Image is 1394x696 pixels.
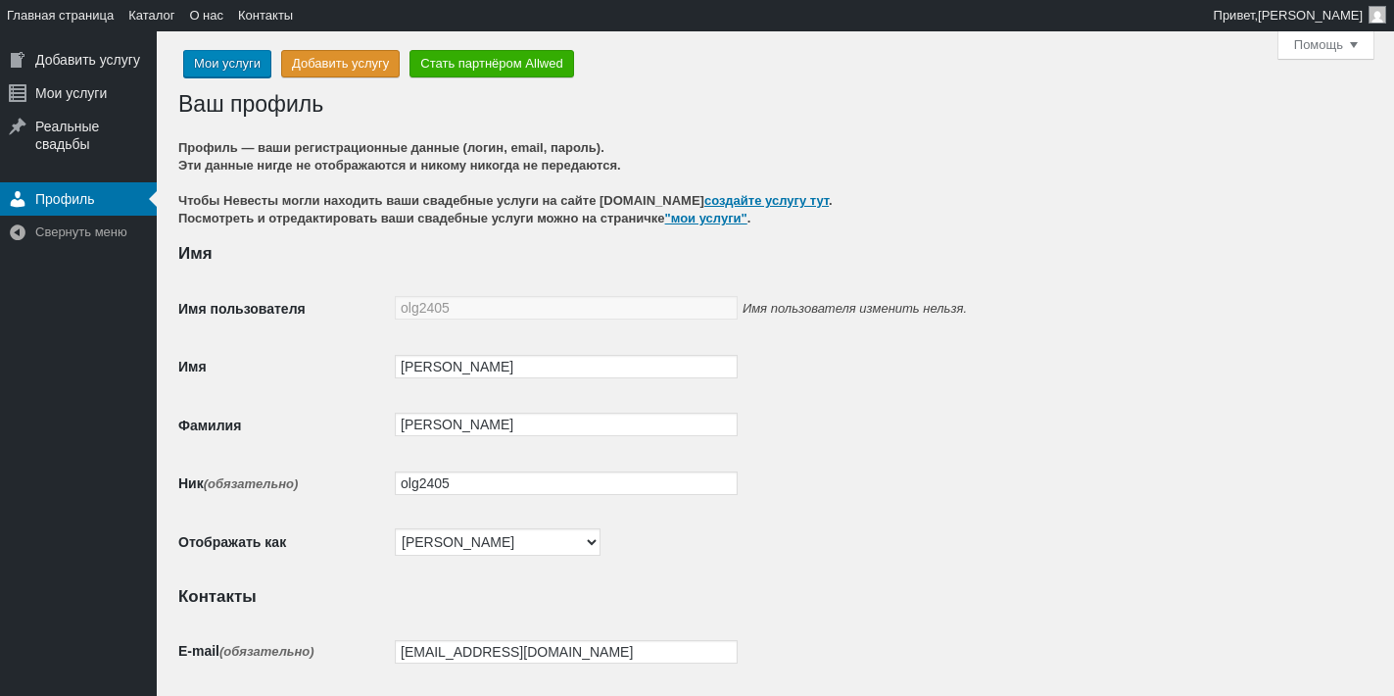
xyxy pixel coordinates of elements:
label: Фамилия [178,418,241,433]
label: Имя [178,359,207,374]
label: Имя пользователя [178,301,306,317]
a: "мои услуги" [665,211,747,225]
a: создайте услугу тут [704,193,829,208]
a: Стать партнёром Allwed [409,50,573,77]
a: Добавить услугу [281,50,400,77]
a: Мои услуги [183,50,271,77]
h1: Ваш профиль [178,81,323,123]
span: (обязательно) [219,644,314,659]
span: [PERSON_NAME] [1258,8,1363,23]
span: (обязательно) [204,476,299,491]
label: Отображать как [178,534,286,550]
h4: Профиль — ваши регистрационные данные (логин, email, пароль). Эти данные нигде не отображаются и ... [178,139,1374,174]
span: Чтобы Невесты могли находить ваши свадебные услуги на сайте [DOMAIN_NAME] . Посмотреть и отредакт... [178,192,1374,227]
label: Ник [178,475,298,491]
label: E-mail [178,643,314,659]
h2: Имя [178,245,1374,263]
h2: Контакты [178,588,1374,606]
span: Имя пользователя изменить нельзя. [743,301,967,316]
button: Помощь [1278,31,1373,59]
